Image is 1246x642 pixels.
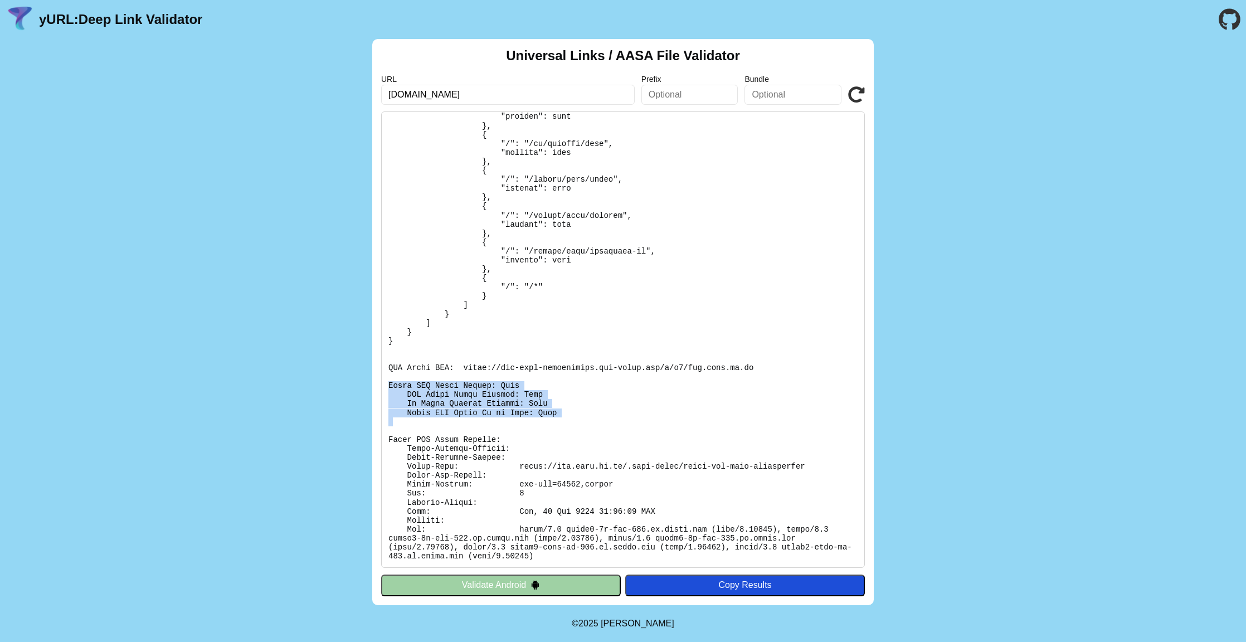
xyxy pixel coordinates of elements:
[6,5,35,34] img: yURL Logo
[530,580,540,590] img: droidIcon.svg
[578,619,598,628] span: 2025
[744,85,841,105] input: Optional
[625,575,865,596] button: Copy Results
[572,605,674,642] footer: ©
[601,619,674,628] a: Michael Ibragimchayev's Personal Site
[506,48,740,64] h2: Universal Links / AASA File Validator
[381,111,865,568] pre: Lorem ipsu do: sitam://con.adip.el.se/.doei-tempo/incid-utl-etdo-magnaaliqua En Adminimv: Quis No...
[381,85,635,105] input: Required
[641,75,738,84] label: Prefix
[381,75,635,84] label: URL
[641,85,738,105] input: Optional
[744,75,841,84] label: Bundle
[39,12,202,27] a: yURL:Deep Link Validator
[631,580,859,590] div: Copy Results
[381,575,621,596] button: Validate Android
